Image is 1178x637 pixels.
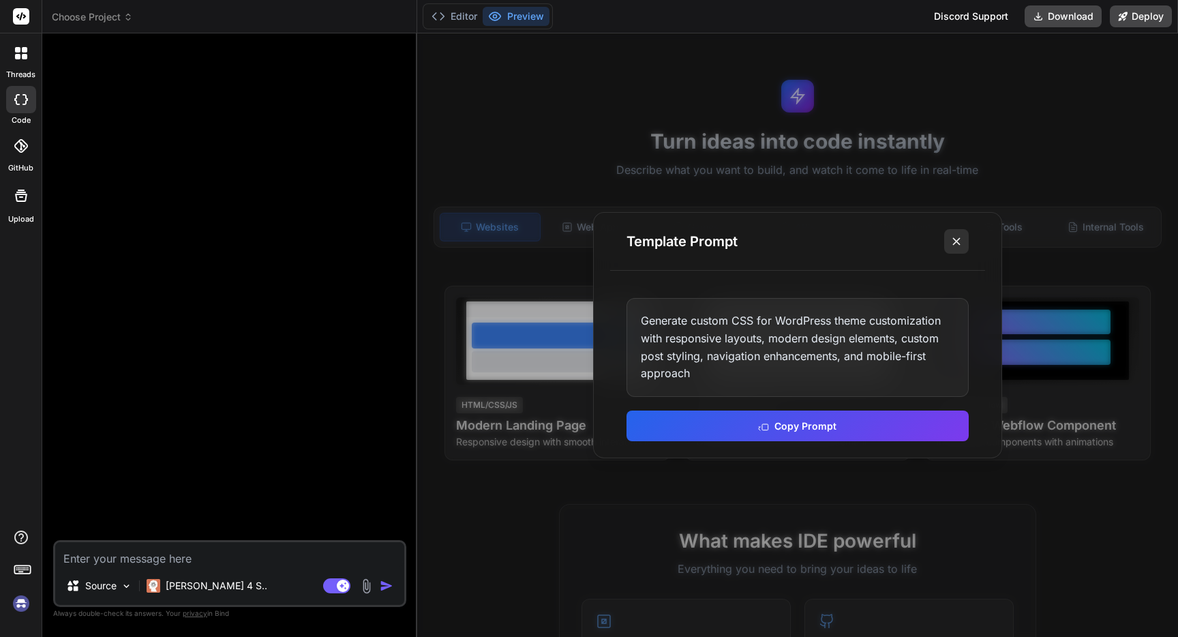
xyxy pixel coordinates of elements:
p: Source [85,579,117,593]
img: Pick Models [121,580,132,592]
img: icon [380,579,393,593]
img: signin [10,592,33,615]
label: threads [6,69,35,80]
div: Discord Support [926,5,1016,27]
label: GitHub [8,162,33,174]
h3: Template Prompt [626,232,738,251]
p: Always double-check its answers. Your in Bind [53,607,406,620]
div: Generate custom CSS for WordPress theme customization with responsive layouts, modern design elem... [626,298,969,396]
img: attachment [359,578,374,594]
label: Upload [8,213,34,225]
p: [PERSON_NAME] 4 S.. [166,579,267,593]
label: code [12,115,31,126]
img: Claude 4 Sonnet [147,579,160,593]
span: privacy [183,609,207,617]
button: Copy Prompt [626,411,969,441]
button: Preview [483,7,549,26]
button: Download [1025,5,1102,27]
button: Deploy [1110,5,1172,27]
button: Editor [426,7,483,26]
span: Choose Project [52,10,133,24]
